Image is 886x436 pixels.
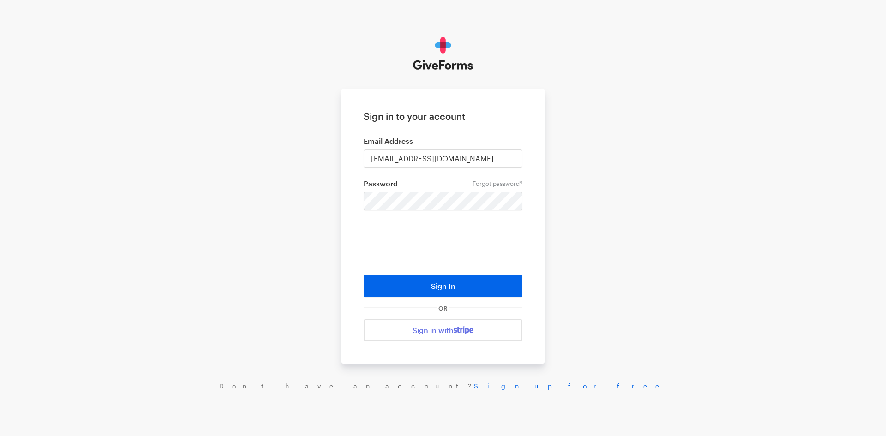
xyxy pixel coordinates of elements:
button: Sign In [364,275,522,297]
iframe: reCAPTCHA [373,224,513,260]
label: Password [364,179,522,188]
a: Sign up for free [474,382,667,390]
span: OR [437,305,449,312]
a: Sign in with [364,319,522,341]
img: stripe-07469f1003232ad58a8838275b02f7af1ac9ba95304e10fa954b414cd571f63b.svg [454,326,473,334]
label: Email Address [364,137,522,146]
img: GiveForms [413,37,473,70]
h1: Sign in to your account [364,111,522,122]
a: Forgot password? [473,180,522,187]
div: Don’t have an account? [9,382,877,390]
